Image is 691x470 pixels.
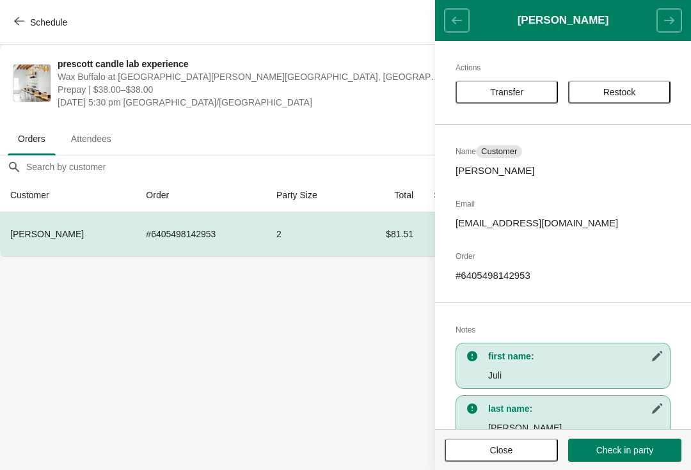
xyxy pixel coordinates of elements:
th: Status [424,178,501,212]
span: Customer [481,146,517,157]
span: Prepay | $38.00–$38.00 [58,83,445,96]
td: 2 [266,212,354,256]
img: prescott candle lab experience [13,65,51,102]
span: Orders [8,127,56,150]
h3: first name: [488,350,663,363]
h1: [PERSON_NAME] [469,14,657,27]
input: Search by customer [26,155,691,178]
button: Close [445,439,558,462]
th: Order [136,178,266,212]
p: Juli [488,369,663,382]
h2: Email [456,198,671,210]
h2: Order [456,250,671,263]
h3: last name: [488,402,663,415]
button: Restock [568,81,671,104]
th: Total [354,178,424,212]
h2: Name [456,145,671,158]
span: Wax Buffalo at [GEOGRAPHIC_DATA][PERSON_NAME][GEOGRAPHIC_DATA], [GEOGRAPHIC_DATA], [GEOGRAPHIC_DA... [58,70,445,83]
button: Check in party [568,439,681,462]
p: [EMAIL_ADDRESS][DOMAIN_NAME] [456,217,671,230]
p: [PERSON_NAME] [456,164,671,177]
td: # 6405498142953 [136,212,266,256]
button: Transfer [456,81,558,104]
th: Party Size [266,178,354,212]
td: $81.51 [354,212,424,256]
span: Schedule [30,17,67,27]
span: [DATE] 5:30 pm [GEOGRAPHIC_DATA]/[GEOGRAPHIC_DATA] [58,96,445,109]
span: prescott candle lab experience [58,58,445,70]
span: Close [490,445,513,455]
p: [PERSON_NAME] [488,421,663,434]
h2: Actions [456,61,671,74]
span: Restock [603,87,636,97]
h2: Notes [456,324,671,336]
span: Attendees [61,127,122,150]
button: Schedule [6,11,77,34]
p: # 6405498142953 [456,269,671,282]
span: Check in party [596,445,653,455]
span: [PERSON_NAME] [10,229,84,239]
span: Transfer [490,87,523,97]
